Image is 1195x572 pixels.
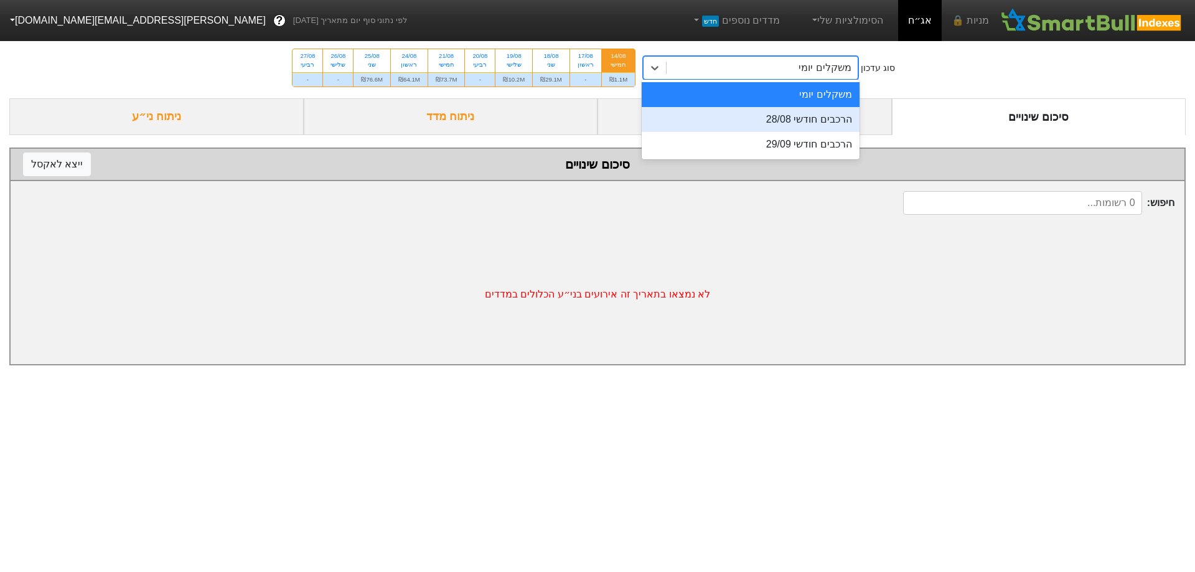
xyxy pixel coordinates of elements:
[300,60,315,69] div: רביעי
[9,98,304,135] div: ניתוח ני״ע
[361,52,383,60] div: 25/08
[642,82,860,107] div: משקלים יומי
[861,62,895,75] div: סוג עדכון
[642,132,860,157] div: הרכבים חודשי 29/09
[609,52,627,60] div: 14/08
[391,72,428,87] div: ₪64.1M
[398,60,420,69] div: ראשון
[472,60,487,69] div: רביעי
[570,72,601,87] div: -
[503,60,525,69] div: שלישי
[503,52,525,60] div: 19/08
[472,52,487,60] div: 20/08
[540,60,562,69] div: שני
[597,98,892,135] div: ביקושים והיצעים צפויים
[300,52,315,60] div: 27/08
[23,155,1172,174] div: סיכום שינויים
[805,8,888,33] a: הסימולציות שלי
[799,60,851,75] div: משקלים יומי
[903,191,1142,215] input: 0 רשומות...
[578,60,594,69] div: ראשון
[602,72,635,87] div: ₪1.1M
[293,14,407,27] span: לפי נתוני סוף יום מתאריך [DATE]
[436,52,457,60] div: 21/08
[609,60,627,69] div: חמישי
[578,52,594,60] div: 17/08
[686,8,785,33] a: מדדים נוספיםחדש
[642,107,860,132] div: הרכבים חודשי 28/08
[999,8,1185,33] img: SmartBull
[330,60,345,69] div: שלישי
[330,52,345,60] div: 26/08
[293,72,322,87] div: -
[398,52,420,60] div: 24/08
[354,72,390,87] div: ₪76.6M
[540,52,562,60] div: 18/08
[495,72,532,87] div: ₪10.2M
[436,60,457,69] div: חמישי
[276,12,283,29] span: ?
[323,72,353,87] div: -
[23,152,91,176] button: ייצא לאקסל
[903,191,1174,215] span: חיפוש :
[428,72,465,87] div: ₪73.7M
[702,16,719,27] span: חדש
[465,72,495,87] div: -
[892,98,1186,135] div: סיכום שינויים
[361,60,383,69] div: שני
[304,98,598,135] div: ניתוח מדד
[533,72,569,87] div: ₪29.1M
[11,225,1184,364] div: לא נמצאו בתאריך זה אירועים בני״ע הכלולים במדדים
